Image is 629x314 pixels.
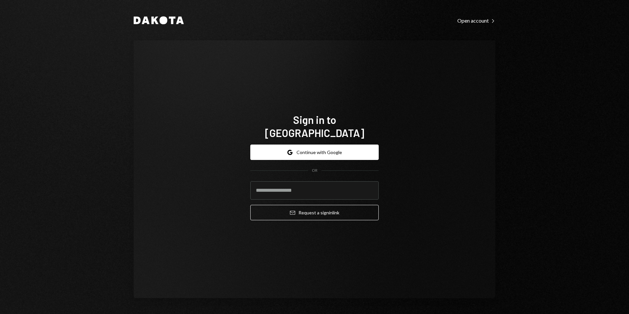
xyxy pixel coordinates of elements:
a: Open account [457,17,495,24]
h1: Sign in to [GEOGRAPHIC_DATA] [250,113,379,139]
button: Request a signinlink [250,205,379,220]
button: Continue with Google [250,145,379,160]
div: OR [312,168,317,173]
